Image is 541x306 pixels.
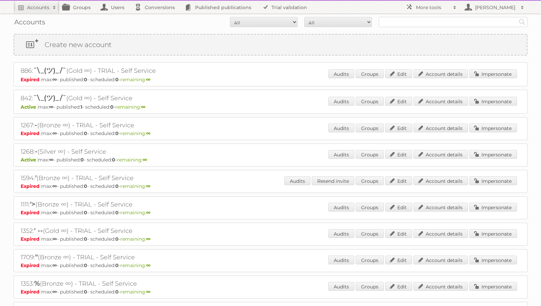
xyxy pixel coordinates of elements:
strong: 0 [84,210,87,216]
a: Impersonate [469,176,517,185]
strong: ∞ [146,236,150,242]
p: max: - published: - scheduled: - [21,289,520,295]
span: Expired [21,130,41,136]
strong: 1 [80,104,82,110]
span: remaining: [115,104,145,110]
strong: ∞ [146,183,150,189]
a: Resend invite [312,176,354,185]
strong: ∞ [49,104,53,110]
span: ¯\_(ツ)_/¯ [33,66,66,74]
p: max: - published: - scheduled: - [21,183,520,189]
strong: 0 [84,289,87,295]
h2: 842: (Gold ∞) - Self Service [21,93,257,103]
h2: 1267: (Bronze ∞) - TRIAL - Self Service [21,121,257,130]
h2: 1111: (Bronze ∞) - TRIAL - Self Service [21,200,257,209]
p: max: - published: - scheduled: - [21,130,520,136]
span: ' [35,174,37,182]
a: Edit [385,256,412,264]
span: " [35,253,38,261]
a: Impersonate [469,150,517,159]
a: Groups [356,97,384,106]
a: Account details [414,282,468,291]
a: Impersonate [469,124,517,132]
a: Audits [328,124,354,132]
strong: ∞ [49,157,53,163]
p: max: - published: - scheduled: - [21,262,520,268]
span: ¯\_(ツ)_/¯ [33,94,66,102]
strong: 0 [115,76,119,83]
a: Create new account [14,35,527,55]
strong: 0 [110,104,114,110]
h2: 1594: (Bronze ∞) - TRIAL - Self Service [21,174,257,182]
p: max: - published: - scheduled: - [21,157,520,163]
strong: 0 [84,262,87,268]
a: Account details [414,229,468,238]
strong: 0 [112,157,115,163]
strong: 0 [115,130,119,136]
span: ' -- [34,226,43,235]
a: Audits [328,150,354,159]
a: Groups [356,256,384,264]
a: Account details [414,124,468,132]
a: Edit [385,176,412,185]
a: Groups [356,176,384,185]
span: remaining: [120,289,150,295]
strong: ∞ [52,262,57,268]
strong: ∞ [146,130,150,136]
a: Impersonate [469,69,517,78]
a: Edit [385,282,412,291]
span: remaining: [120,262,150,268]
strong: 0 [115,236,119,242]
a: Account details [414,150,468,159]
span: - [35,147,38,155]
p: max: - published: - scheduled: - [21,236,520,242]
p: max: - published: - scheduled: - [21,104,520,110]
h2: 1353: (Bronze ∞) - TRIAL - Self Service [21,279,257,288]
a: Impersonate [469,256,517,264]
span: Expired [21,262,41,268]
a: Groups [356,282,384,291]
a: Edit [385,229,412,238]
a: More tools [402,1,460,14]
a: Audits [284,176,310,185]
strong: 0 [84,130,87,136]
strong: ∞ [52,289,57,295]
p: max: - published: - scheduled: - [21,210,520,216]
span: Expired [21,183,41,189]
a: Edit [385,97,412,106]
strong: ∞ [146,210,150,216]
strong: 0 [115,183,119,189]
span: Expired [21,289,41,295]
span: remaining: [120,210,150,216]
a: Account details [414,256,468,264]
h2: 1352: (Gold ∞) - TRIAL - Self Service [21,226,257,235]
span: Expired [21,210,41,216]
strong: ∞ [52,130,57,136]
span: % [34,279,40,287]
a: Trial validation [258,1,314,14]
span: remaining: [117,157,147,163]
h2: 1709: (Bronze ∞) - TRIAL - Self Service [21,253,257,262]
span: Expired [21,76,41,83]
h2: [PERSON_NAME] [473,4,517,11]
a: Impersonate [469,203,517,212]
span: Active [21,104,38,110]
a: Audits [328,282,354,291]
a: Groups [356,150,384,159]
a: Groups [356,229,384,238]
strong: 0 [115,262,119,268]
h2: 1268: (Silver ∞) - Self Service [21,147,257,156]
strong: 0 [84,183,87,189]
strong: 0 [80,157,84,163]
h2: More tools [416,4,450,11]
span: remaining: [120,236,150,242]
a: Groups [356,203,384,212]
a: Audits [328,229,354,238]
a: Audits [328,203,354,212]
span: remaining: [120,183,150,189]
a: Audits [328,97,354,106]
span: remaining: [120,76,150,83]
strong: 0 [84,236,87,242]
a: Groups [60,1,97,14]
strong: ∞ [52,236,57,242]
